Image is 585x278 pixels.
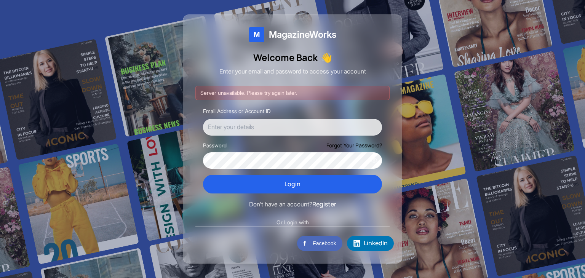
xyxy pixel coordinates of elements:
span: LinkedIn [364,238,388,248]
input: Enter your details [203,119,382,136]
span: Or Login with [272,219,313,226]
label: Password [203,142,227,149]
button: Show password [371,157,377,164]
p: Enter your email and password to access your account [195,67,390,77]
span: M [254,29,260,40]
div: Server unavailable. Please try again later. [195,86,390,100]
iframe: To enrich screen reader interactions, please activate Accessibility in Grammarly extension settings [187,235,296,252]
h1: Welcome Back [195,51,390,64]
button: Register [312,200,336,209]
span: Waving hand [321,51,332,64]
span: Don't have an account? [249,200,312,208]
button: Forgot Your Password? [326,142,382,149]
span: MagazineWorks [269,29,336,41]
button: Facebook [297,236,342,251]
label: Email Address or Account ID [203,108,271,114]
button: Login [203,175,382,194]
button: LinkedIn [347,236,394,251]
